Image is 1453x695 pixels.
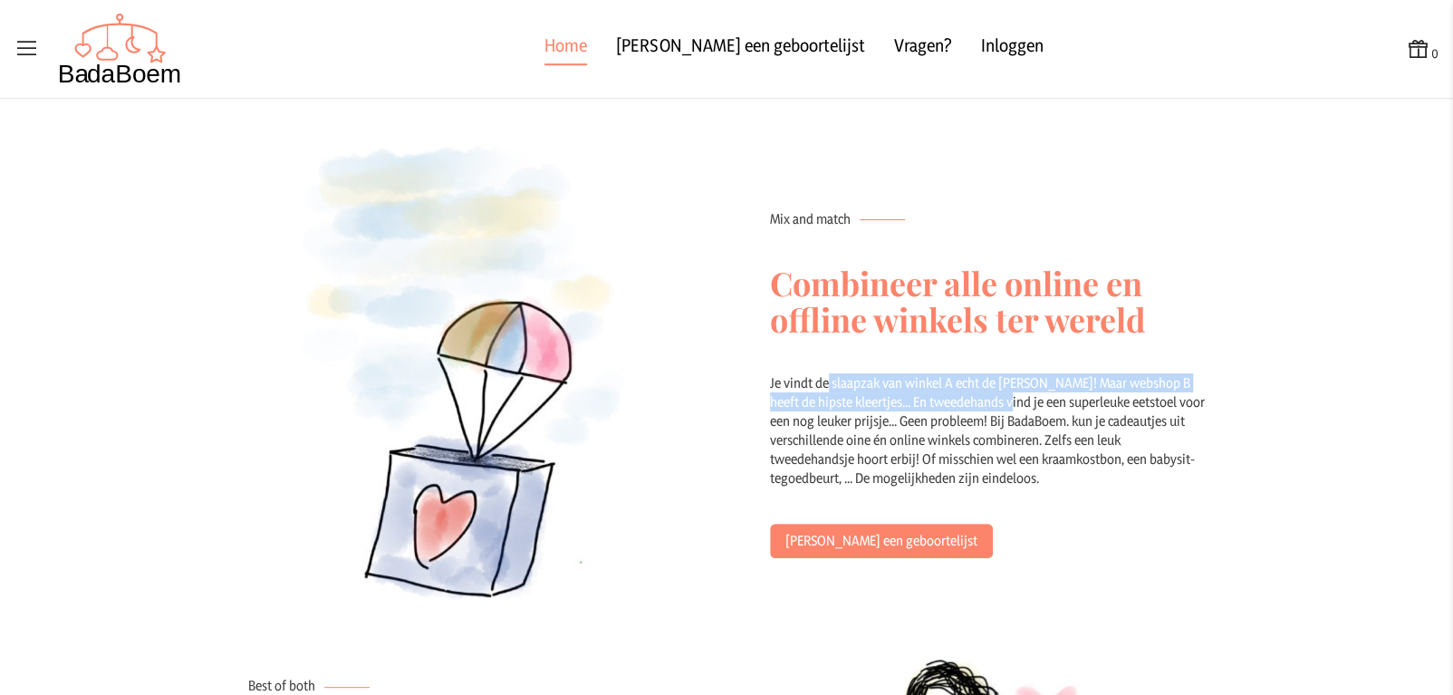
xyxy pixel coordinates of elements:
p: Mix and match [770,209,1205,228]
a: [PERSON_NAME] een geboortelijst [616,33,864,65]
a: Vragen? [893,33,951,65]
div: Je vindt de slaapzak van winkel A echt de [PERSON_NAME]! Maar webshop B heeft de hipste kleertjes... [770,373,1205,524]
img: Mix and match [299,134,632,632]
h2: Combineer alle online en offline winkels ter wereld [770,228,1205,373]
p: Best of both [248,676,683,695]
a: [PERSON_NAME] een geboortelijst [770,524,993,558]
a: Home [544,33,587,65]
img: Badaboem [58,13,182,85]
a: Inloggen [980,33,1043,65]
button: 0 [1406,36,1439,63]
